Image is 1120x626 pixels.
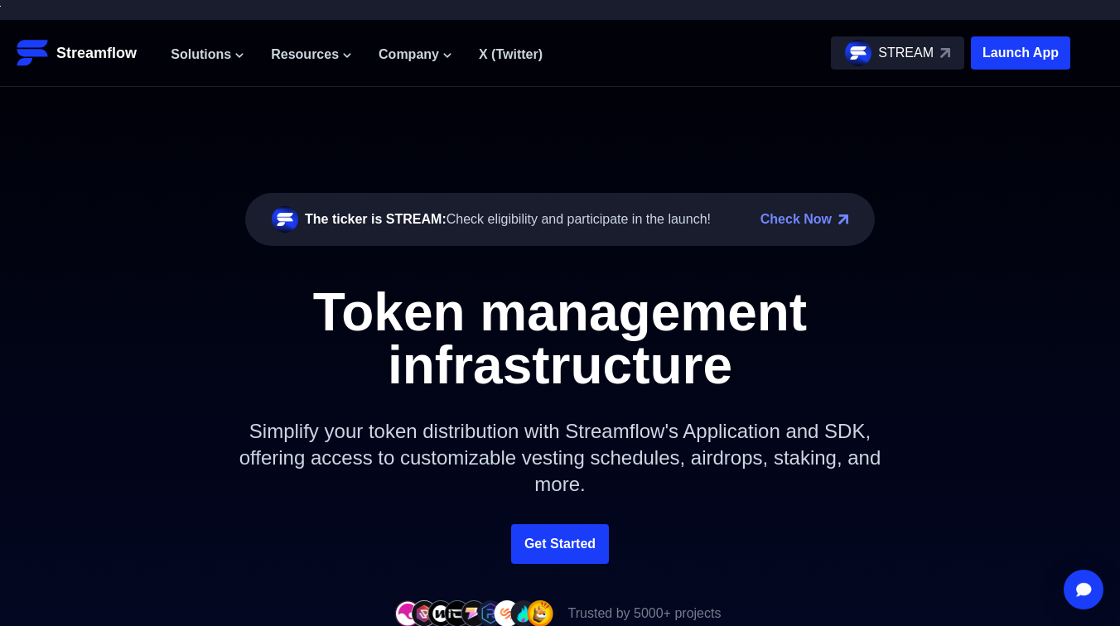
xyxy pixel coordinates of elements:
[17,36,50,70] img: Streamflow Logo
[171,45,244,65] button: Solutions
[479,47,543,61] a: X (Twitter)
[845,40,871,66] img: streamflow-logo-circle.png
[831,36,964,70] a: STREAM
[461,600,487,626] img: company-5
[568,604,722,624] p: Trusted by 5000+ projects
[171,45,231,65] span: Solutions
[56,41,137,65] p: Streamflow
[760,209,832,229] a: Check Now
[204,392,916,524] p: Simplify your token distribution with Streamflow's Application and SDK, offering access to custom...
[838,214,848,224] img: top-right-arrow.png
[379,45,439,65] span: Company
[511,524,609,564] a: Get Started
[379,45,452,65] button: Company
[444,600,471,626] img: company-4
[305,209,711,229] div: Check eligibility and participate in the launch!
[394,600,421,626] img: company-1
[411,600,437,626] img: company-2
[510,600,537,626] img: company-8
[971,36,1070,70] button: Launch App
[272,206,298,233] img: streamflow-logo-circle.png
[427,600,454,626] img: company-3
[305,212,447,226] span: The ticker is STREAM:
[494,600,520,626] img: company-7
[878,43,934,63] p: STREAM
[17,36,154,70] a: Streamflow
[940,48,950,58] img: top-right-arrow.svg
[187,286,933,392] h1: Token management infrastructure
[1064,570,1103,609] div: Open Intercom Messenger
[271,45,352,65] button: Resources
[477,600,504,626] img: company-6
[271,45,339,65] span: Resources
[527,600,553,626] img: company-9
